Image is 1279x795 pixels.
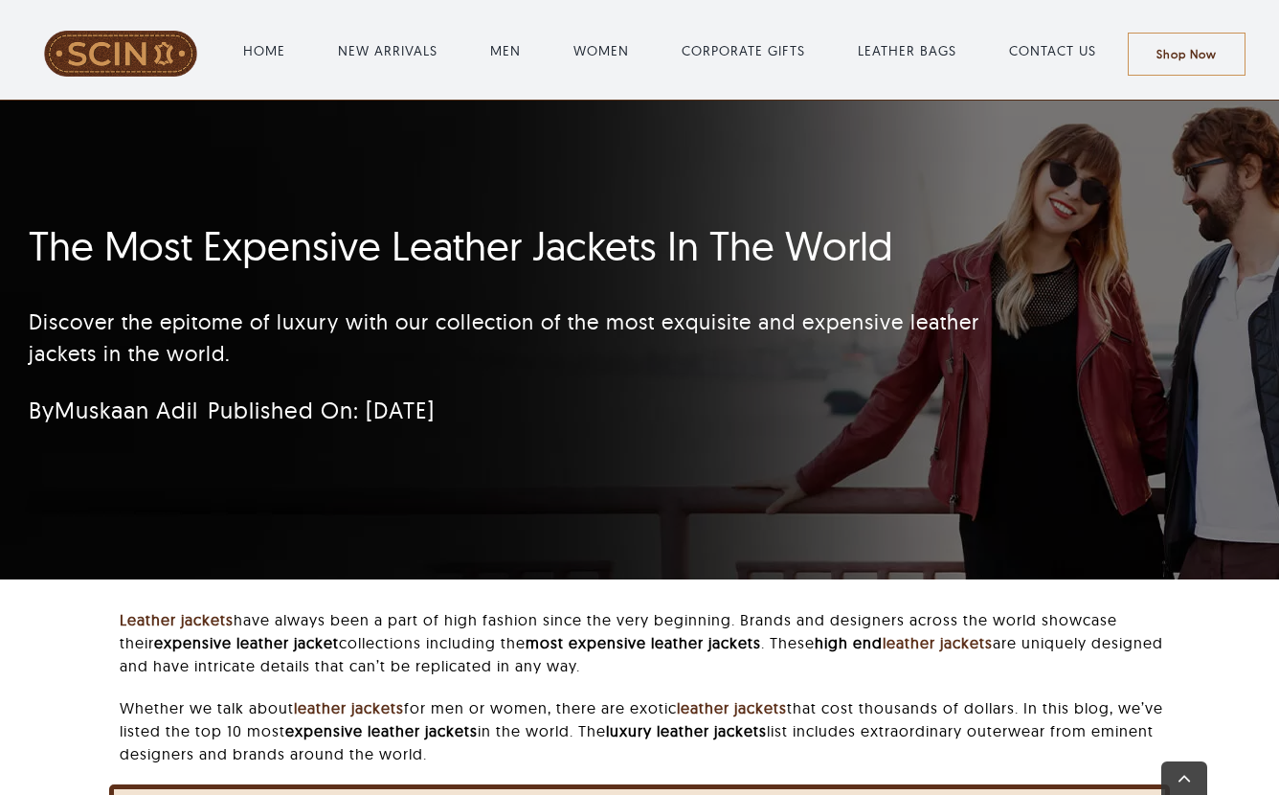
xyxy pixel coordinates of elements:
[29,307,1039,370] p: Discover the epitome of luxury with our collection of the most exquisite and expensive leather ja...
[55,396,198,424] a: Muskaan Adil
[294,698,404,717] a: leather jackets
[212,19,1128,80] nav: Main Menu
[154,633,339,652] strong: expensive leather jacket
[883,633,993,652] a: leather jackets
[120,696,1171,765] p: Whether we talk about for men or women, there are exotic that cost thousands of dollars. In this ...
[858,41,956,61] a: LEATHER BAGS
[573,41,629,61] a: WOMEN
[120,610,234,629] a: Leather jackets
[29,396,198,424] span: By
[677,698,787,717] a: leather jackets
[29,222,1039,270] h1: The Most Expensive Leather Jackets In The World
[243,41,285,61] a: HOME
[1156,46,1217,62] span: Shop Now
[1009,41,1096,61] a: CONTACT US
[490,41,521,61] a: MEN
[606,721,767,740] strong: luxury leather jackets
[120,608,1171,677] p: have always been a part of high fashion since the very beginning. Brands and designers across the...
[526,633,761,652] strong: most expensive leather jackets
[338,41,438,61] a: NEW ARRIVALS
[208,396,435,424] span: Published On: [DATE]
[682,41,805,61] a: CORPORATE GIFTS
[815,633,993,652] strong: high end
[1128,33,1245,76] a: Shop Now
[285,721,478,740] strong: expensive leather jackets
